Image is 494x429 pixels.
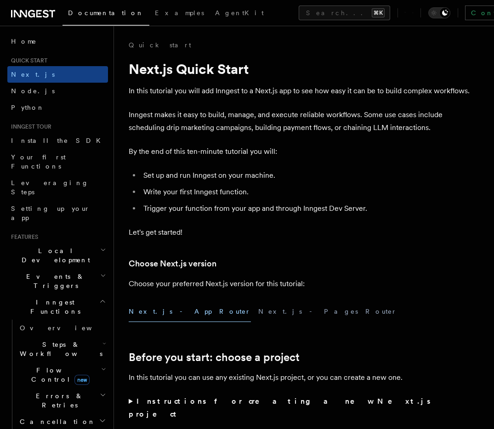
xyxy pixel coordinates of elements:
[129,395,479,421] summary: Instructions for creating a new Next.js project
[129,108,479,134] p: Inngest makes it easy to build, manage, and execute reliable workflows. Some use cases include sc...
[7,33,108,50] a: Home
[16,417,96,426] span: Cancellation
[141,169,479,182] li: Set up and run Inngest on your machine.
[16,388,108,413] button: Errors & Retries
[129,40,191,50] a: Quick start
[7,294,108,320] button: Inngest Functions
[428,7,450,18] button: Toggle dark mode
[11,205,90,221] span: Setting up your app
[129,301,251,322] button: Next.js - App Router
[11,153,66,170] span: Your first Functions
[129,61,479,77] h1: Next.js Quick Start
[16,391,100,410] span: Errors & Retries
[7,123,51,130] span: Inngest tour
[7,246,100,265] span: Local Development
[7,132,108,149] a: Install the SDK
[11,104,45,111] span: Python
[372,8,385,17] kbd: ⌘K
[16,340,102,358] span: Steps & Workflows
[129,145,479,158] p: By the end of this ten-minute tutorial you will:
[7,243,108,268] button: Local Development
[68,9,144,17] span: Documentation
[129,257,216,270] a: Choose Next.js version
[16,366,101,384] span: Flow Control
[7,175,108,200] a: Leveraging Steps
[11,87,55,95] span: Node.js
[129,371,479,384] p: In this tutorial you can use any existing Next.js project, or you can create a new one.
[129,397,432,418] strong: Instructions for creating a new Next.js project
[141,202,479,215] li: Trigger your function from your app and through Inngest Dev Server.
[62,3,149,26] a: Documentation
[7,66,108,83] a: Next.js
[7,99,108,116] a: Python
[16,362,108,388] button: Flow Controlnew
[20,324,114,332] span: Overview
[11,71,55,78] span: Next.js
[129,351,300,364] a: Before you start: choose a project
[7,272,100,290] span: Events & Triggers
[11,179,89,196] span: Leveraging Steps
[155,9,204,17] span: Examples
[11,37,37,46] span: Home
[141,186,479,198] li: Write your first Inngest function.
[16,320,108,336] a: Overview
[7,268,108,294] button: Events & Triggers
[299,6,390,20] button: Search...⌘K
[7,200,108,226] a: Setting up your app
[7,149,108,175] a: Your first Functions
[258,301,397,322] button: Next.js - Pages Router
[7,298,99,316] span: Inngest Functions
[210,3,269,25] a: AgentKit
[74,375,90,385] span: new
[7,233,38,241] span: Features
[11,137,106,144] span: Install the SDK
[16,336,108,362] button: Steps & Workflows
[7,83,108,99] a: Node.js
[129,277,479,290] p: Choose your preferred Next.js version for this tutorial:
[129,85,479,97] p: In this tutorial you will add Inngest to a Next.js app to see how easy it can be to build complex...
[149,3,210,25] a: Examples
[215,9,264,17] span: AgentKit
[7,57,47,64] span: Quick start
[129,226,479,239] p: Let's get started!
